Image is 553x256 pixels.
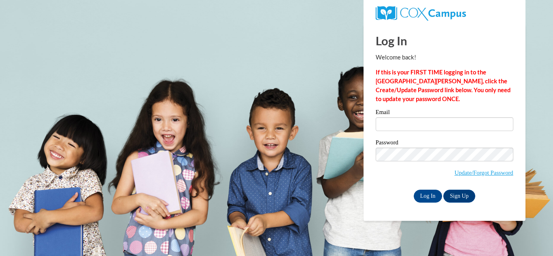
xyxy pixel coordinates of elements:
[376,140,513,148] label: Password
[376,53,513,62] p: Welcome back!
[455,169,513,176] a: Update/Forgot Password
[376,6,466,21] img: COX Campus
[376,9,466,16] a: COX Campus
[443,190,475,203] a: Sign Up
[376,69,510,102] strong: If this is your FIRST TIME logging in to the [GEOGRAPHIC_DATA][PERSON_NAME], click the Create/Upd...
[376,32,513,49] h1: Log In
[376,109,513,117] label: Email
[414,190,442,203] input: Log In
